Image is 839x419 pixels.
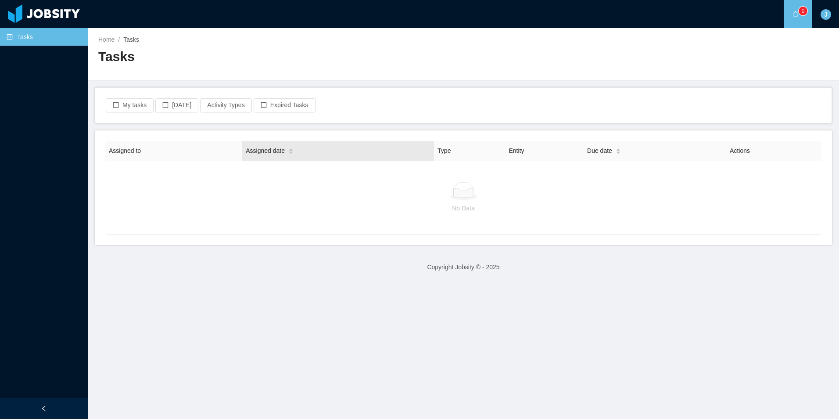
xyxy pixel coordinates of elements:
a: icon: profileTasks [7,28,81,46]
a: Home [98,36,115,43]
span: Assigned date [246,146,285,155]
span: Tasks [123,36,139,43]
span: Due date [587,146,612,155]
i: icon: caret-up [616,147,620,150]
button: Activity Types [200,98,251,112]
button: icon: borderExpired Tasks [254,98,316,112]
div: Sort [616,147,621,153]
span: / [118,36,120,43]
span: J [825,9,828,20]
p: No Data [112,203,814,213]
div: Sort [288,147,294,153]
span: Type [437,147,451,154]
i: icon: bell [792,11,799,17]
button: icon: borderMy tasks [106,98,154,112]
i: icon: caret-down [616,151,620,153]
h2: Tasks [98,48,463,66]
i: icon: caret-up [289,147,294,150]
i: icon: caret-down [289,151,294,153]
sup: 0 [799,7,807,15]
button: icon: border[DATE] [155,98,198,112]
span: Assigned to [109,147,141,154]
span: Entity [509,147,524,154]
footer: Copyright Jobsity © - 2025 [88,252,839,282]
span: Actions [730,147,750,154]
